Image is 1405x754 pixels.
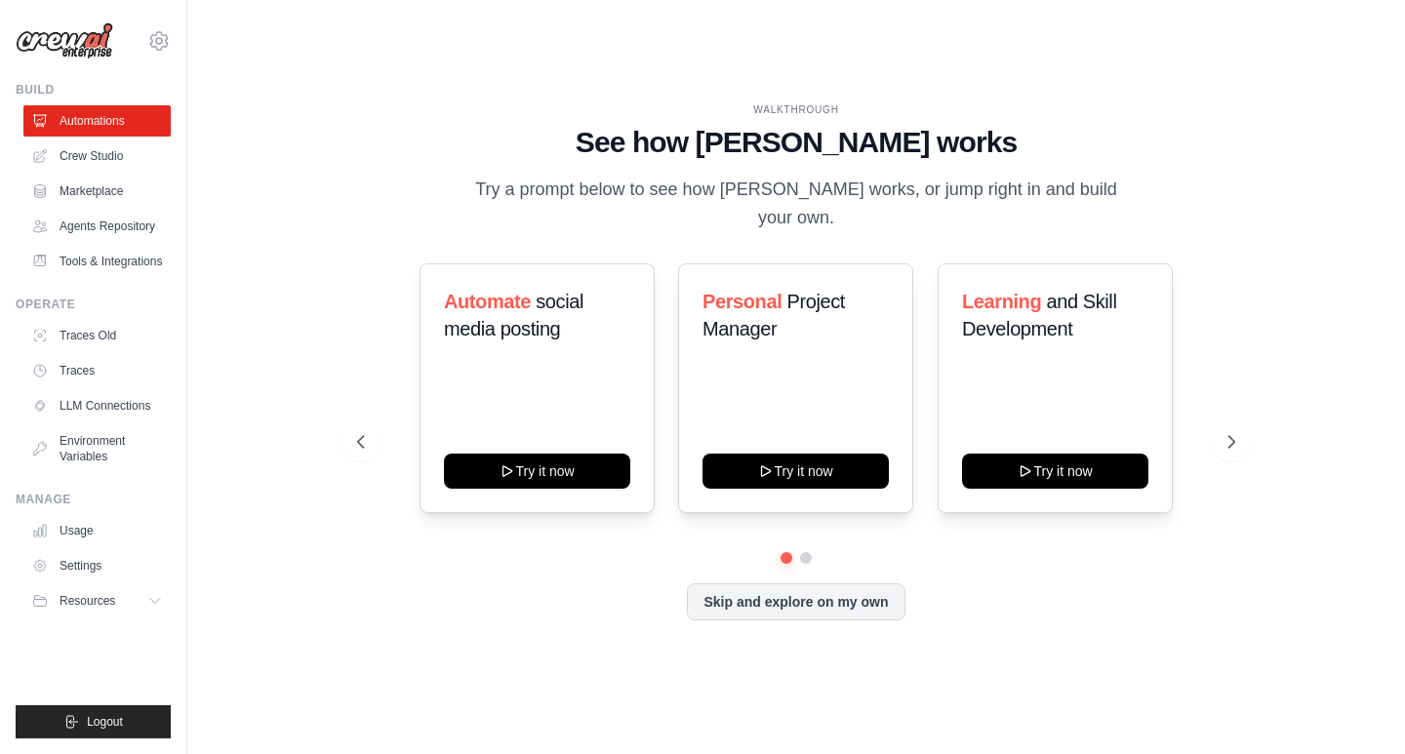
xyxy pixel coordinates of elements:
a: Settings [23,550,171,581]
a: Environment Variables [23,425,171,472]
button: Resources [23,585,171,616]
div: Build [16,82,171,98]
a: Crew Studio [23,140,171,172]
span: Logout [87,714,123,730]
span: and Skill Development [962,291,1116,339]
a: Marketplace [23,176,171,207]
span: Personal [702,291,782,312]
a: Traces [23,355,171,386]
a: Usage [23,515,171,546]
div: Operate [16,297,171,312]
button: Skip and explore on my own [687,583,904,620]
p: Try a prompt below to see how [PERSON_NAME] works, or jump right in and build your own. [468,176,1124,233]
span: Automate [444,291,531,312]
button: Try it now [702,454,889,489]
a: LLM Connections [23,390,171,421]
div: WALKTHROUGH [357,102,1234,117]
span: Resources [60,593,115,609]
button: Try it now [962,454,1148,489]
a: Tools & Integrations [23,246,171,277]
iframe: Chat Widget [1307,660,1405,754]
div: Manage [16,492,171,507]
a: Traces Old [23,320,171,351]
h1: See how [PERSON_NAME] works [357,125,1234,160]
a: Agents Repository [23,211,171,242]
span: Learning [962,291,1041,312]
button: Logout [16,705,171,738]
a: Automations [23,105,171,137]
button: Try it now [444,454,630,489]
img: Logo [16,22,113,60]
